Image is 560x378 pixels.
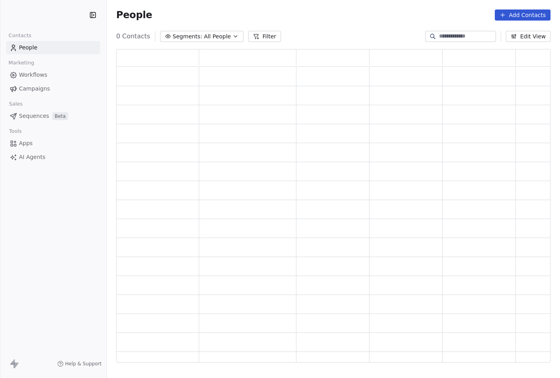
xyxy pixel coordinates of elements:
span: Tools [6,125,25,137]
button: Add Contacts [495,9,551,21]
a: SequencesBeta [6,110,100,123]
span: Contacts [5,30,35,42]
span: 0 Contacts [116,32,150,41]
span: Marketing [5,57,38,69]
a: Workflows [6,68,100,81]
span: Campaigns [19,85,50,93]
button: Edit View [506,31,551,42]
a: AI Agents [6,151,100,164]
span: Help & Support [65,361,102,367]
span: AI Agents [19,153,45,161]
span: Beta [52,112,68,120]
span: Segments: [173,32,202,41]
a: Help & Support [57,361,102,367]
span: Sales [6,98,26,110]
a: Apps [6,137,100,150]
span: All People [204,32,231,41]
a: Campaigns [6,82,100,95]
span: Workflows [19,71,47,79]
button: Filter [248,31,281,42]
span: People [116,9,152,21]
span: Sequences [19,112,49,120]
a: People [6,41,100,54]
span: People [19,43,38,52]
span: Apps [19,139,33,147]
